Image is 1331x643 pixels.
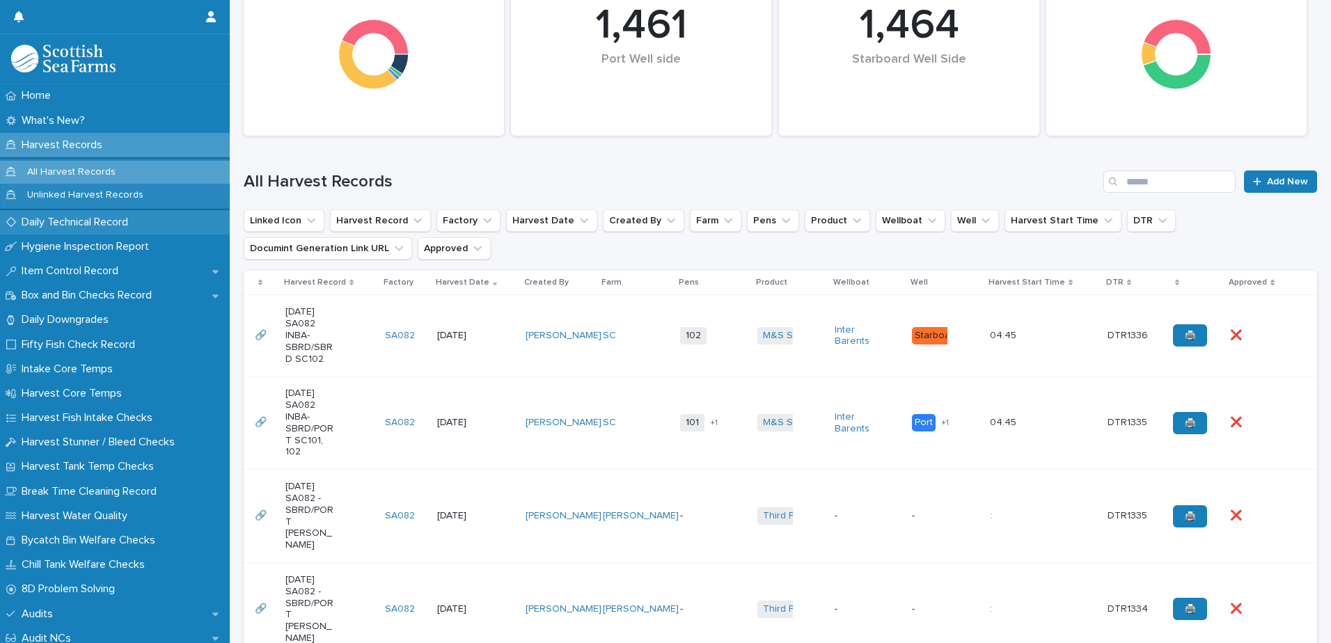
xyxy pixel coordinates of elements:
p: - [680,603,730,615]
div: Starboard [912,327,962,344]
button: Farm [690,209,741,232]
p: Harvest Stunner / Bleed Checks [16,436,186,449]
p: 🔗 [255,507,269,522]
p: Bycatch Bin Welfare Checks [16,534,166,547]
span: + 1 [941,419,949,427]
tr: 🔗🔗 [DATE] SA082 INBA-SBRD/SBRD SC102SA082 [DATE][PERSON_NAME] SC 102M&S Select Inter Barents Star... [244,295,1317,376]
a: 🖨️ [1173,598,1207,620]
p: ❌ [1230,507,1245,522]
a: [PERSON_NAME] [603,603,679,615]
p: Hygiene Inspection Report [16,240,160,253]
p: : [990,601,995,615]
p: - [912,510,961,522]
a: SC [603,417,616,429]
a: Third Party Salmon [763,603,847,615]
p: DTR1335 [1108,507,1150,522]
p: Box and Bin Checks Record [16,289,163,302]
p: DTR1336 [1108,327,1151,342]
button: Created By [603,209,684,232]
button: Factory [436,209,501,232]
p: - [835,510,884,522]
button: Harvest Record [330,209,431,232]
p: Break Time Cleaning Record [16,485,168,498]
a: SA082 [385,330,415,342]
p: - [912,603,961,615]
p: 8D Problem Solving [16,582,126,596]
a: [PERSON_NAME] [603,510,679,522]
p: [DATE] SA082 INBA-SBRD/SBRD SC102 [285,306,335,365]
p: Approved [1229,275,1267,290]
div: 1,461 [535,1,748,51]
a: SC [603,330,616,342]
p: Chill Tank Welfare Checks [16,558,156,571]
p: Wellboat [833,275,869,290]
p: 04:45 [990,327,1019,342]
p: ❌ [1230,414,1245,429]
p: [DATE] [437,510,487,522]
img: mMrefqRFQpe26GRNOUkG [11,45,116,72]
span: 🖨️ [1184,418,1196,428]
button: Product [805,209,870,232]
a: M&S Select [763,417,815,429]
p: Intake Core Temps [16,363,124,376]
p: 🔗 [255,601,269,615]
p: 04:45 [990,414,1019,429]
p: Pens [679,275,699,290]
button: Wellboat [876,209,945,232]
p: Unlinked Harvest Records [16,189,155,201]
button: DTR [1127,209,1176,232]
div: 1,464 [803,1,1016,51]
p: Harvest Records [16,138,113,152]
p: DTR [1106,275,1124,290]
p: Daily Technical Record [16,216,139,229]
p: ❌ [1230,327,1245,342]
p: : [990,507,995,522]
a: [PERSON_NAME] [526,510,601,522]
span: 102 [680,327,707,344]
p: Created By [524,275,569,290]
p: Farm [601,275,622,290]
span: Add New [1267,177,1308,186]
a: SA082 [385,510,415,522]
input: Search [1103,170,1236,193]
p: [DATE] SA082 -SBRD/PORT [PERSON_NAME] [285,481,335,551]
p: All Harvest Records [16,166,127,178]
p: Harvest Record [284,275,346,290]
a: SA082 [385,603,415,615]
button: Pens [747,209,799,232]
a: 🖨️ [1173,412,1207,434]
p: DTR1334 [1108,601,1151,615]
div: Port [912,414,936,431]
p: [DATE] [437,330,487,342]
p: 🔗 [255,414,269,429]
h1: All Harvest Records [244,172,1098,192]
p: Home [16,89,62,102]
p: DTR1335 [1108,414,1150,429]
p: Harvest Start Time [989,275,1065,290]
p: Harvest Water Quality [16,509,139,523]
p: - [680,510,730,522]
button: Harvest Date [506,209,597,232]
p: [DATE] [437,603,487,615]
button: Approved [418,237,491,260]
a: 🖨️ [1173,505,1207,527]
p: Harvest Core Temps [16,387,133,400]
a: Inter Barents [835,411,884,435]
p: Item Control Record [16,264,129,278]
p: Audits [16,608,64,621]
p: Harvest Date [436,275,489,290]
button: Linked Icon [244,209,324,232]
span: 🖨️ [1184,604,1196,614]
p: Well [911,275,928,290]
p: [DATE] [437,417,487,429]
div: Starboard Well Side [803,52,1016,96]
a: Inter Barents [835,324,884,348]
p: Product [756,275,787,290]
p: Daily Downgrades [16,313,120,326]
div: Port Well side [535,52,748,96]
a: Third Party Salmon [763,510,847,522]
tr: 🔗🔗 [DATE] SA082 INBA-SBRD/PORT SC101, 102SA082 [DATE][PERSON_NAME] SC 101+1M&S Select Inter Baren... [244,376,1317,470]
span: 101 [680,414,704,431]
span: 🖨️ [1184,511,1196,521]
